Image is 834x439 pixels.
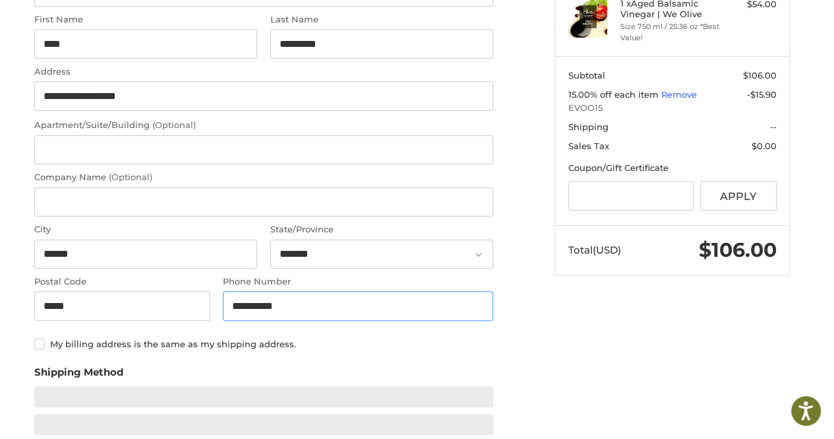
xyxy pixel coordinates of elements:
[568,102,777,115] span: EVOO15
[34,171,493,184] label: Company Name
[152,119,196,130] small: (Optional)
[34,65,493,79] label: Address
[568,244,621,256] span: Total (USD)
[34,275,210,288] label: Postal Code
[568,141,609,151] span: Sales Tax
[34,13,257,26] label: First Name
[34,223,257,236] label: City
[752,141,777,151] span: $0.00
[661,89,697,100] a: Remove
[270,13,493,26] label: Last Name
[34,119,493,132] label: Apartment/Suite/Building
[743,70,777,81] span: $106.00
[270,223,493,236] label: State/Province
[18,20,149,30] p: We're away right now. Please check back later!
[770,121,777,132] span: --
[152,17,167,33] button: Open LiveChat chat widget
[747,89,777,100] span: -$15.90
[620,21,721,43] li: Size 750 ml / 25.36 oz *Best Value!
[568,162,777,175] div: Coupon/Gift Certificate
[568,70,605,81] span: Subtotal
[109,172,152,182] small: (Optional)
[568,121,609,132] span: Shipping
[568,89,661,100] span: 15.00% off each item
[568,181,694,211] input: Gift Certificate or Coupon Code
[34,365,123,386] legend: Shipping Method
[223,275,493,288] label: Phone Number
[34,339,493,349] label: My billing address is the same as my shipping address.
[699,238,777,262] span: $106.00
[700,181,777,211] button: Apply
